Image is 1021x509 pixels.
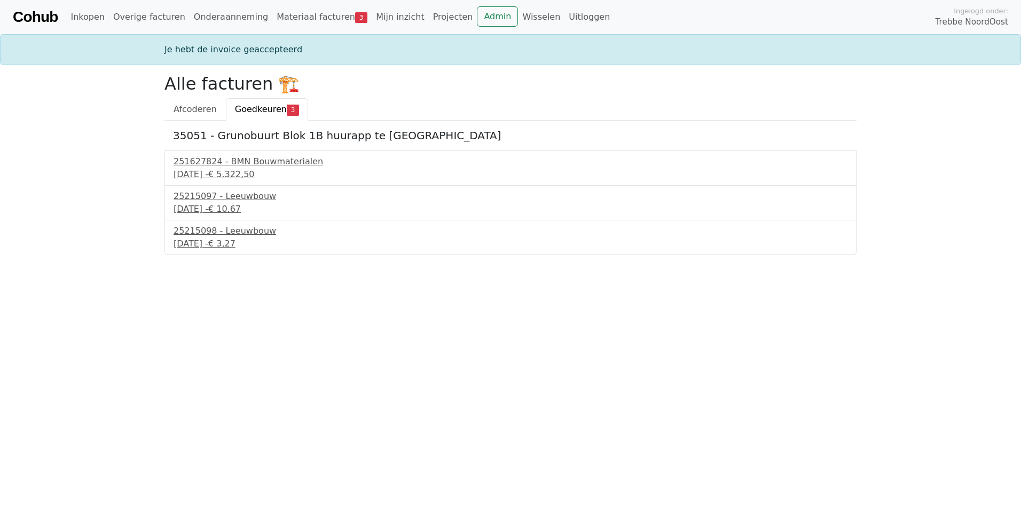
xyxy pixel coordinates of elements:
span: Trebbe NoordOost [936,16,1008,28]
a: Uitloggen [564,6,614,28]
span: 3 [355,12,367,23]
div: Je hebt de invoice geaccepteerd [158,43,863,56]
span: € 3,27 [208,238,235,249]
a: Cohub [13,4,58,30]
a: 251627824 - BMN Bouwmaterialen[DATE] -€ 5.322,50 [174,155,847,181]
span: Afcoderen [174,104,217,114]
div: 251627824 - BMN Bouwmaterialen [174,155,847,168]
span: 3 [287,105,299,115]
span: Goedkeuren [235,104,287,114]
a: 25215097 - Leeuwbouw[DATE] -€ 10,67 [174,190,847,216]
div: 25215097 - Leeuwbouw [174,190,847,203]
div: 25215098 - Leeuwbouw [174,225,847,237]
a: 25215098 - Leeuwbouw[DATE] -€ 3,27 [174,225,847,250]
span: € 10,67 [208,204,241,214]
a: Inkopen [66,6,108,28]
a: Goedkeuren3 [226,98,308,121]
h2: Alle facturen 🏗️ [164,74,857,94]
a: Onderaanneming [190,6,272,28]
h5: 35051 - Grunobuurt Blok 1B huurapp te [GEOGRAPHIC_DATA] [173,129,848,142]
a: Admin [477,6,518,27]
a: Afcoderen [164,98,226,121]
a: Materiaal facturen3 [272,6,372,28]
div: [DATE] - [174,168,847,181]
a: Wisselen [518,6,564,28]
div: [DATE] - [174,237,847,250]
span: € 5.322,50 [208,169,255,179]
a: Projecten [429,6,477,28]
a: Overige facturen [109,6,190,28]
span: Ingelogd onder: [954,6,1008,16]
div: [DATE] - [174,203,847,216]
a: Mijn inzicht [372,6,429,28]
